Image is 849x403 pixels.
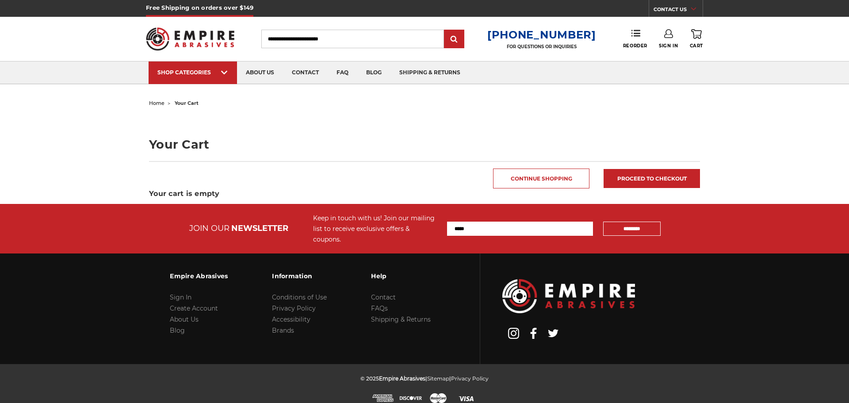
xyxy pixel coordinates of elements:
[487,44,596,50] p: FOR QUESTIONS OR INQUIRIES
[371,304,388,312] a: FAQs
[170,304,218,312] a: Create Account
[427,375,449,382] a: Sitemap
[272,304,316,312] a: Privacy Policy
[231,223,288,233] span: NEWSLETTER
[390,61,469,84] a: shipping & returns
[623,29,647,48] a: Reorder
[189,223,229,233] span: JOIN OUR
[272,326,294,334] a: Brands
[175,100,199,106] span: your cart
[445,31,463,48] input: Submit
[149,138,700,150] h1: Your Cart
[654,4,703,17] a: CONTACT US
[170,326,185,334] a: Blog
[487,28,596,41] a: [PHONE_NUMBER]
[157,69,228,76] div: SHOP CATEGORIES
[371,315,431,323] a: Shipping & Returns
[690,29,703,49] a: Cart
[604,169,700,188] a: Proceed to checkout
[313,213,438,245] div: Keep in touch with us! Join our mailing list to receive exclusive offers & coupons.
[170,315,199,323] a: About Us
[451,375,489,382] a: Privacy Policy
[502,279,635,313] img: Empire Abrasives Logo Image
[272,293,327,301] a: Conditions of Use
[283,61,328,84] a: contact
[328,61,357,84] a: faq
[360,373,489,384] p: © 2025 | |
[371,267,431,285] h3: Help
[371,293,396,301] a: Contact
[357,61,390,84] a: blog
[272,267,327,285] h3: Information
[690,43,703,49] span: Cart
[170,267,228,285] h3: Empire Abrasives
[149,188,700,199] h3: Your cart is empty
[493,169,589,188] a: Continue Shopping
[379,375,425,382] span: Empire Abrasives
[623,43,647,49] span: Reorder
[659,43,678,49] span: Sign In
[272,315,310,323] a: Accessibility
[170,293,191,301] a: Sign In
[149,100,164,106] a: home
[146,22,234,56] img: Empire Abrasives
[237,61,283,84] a: about us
